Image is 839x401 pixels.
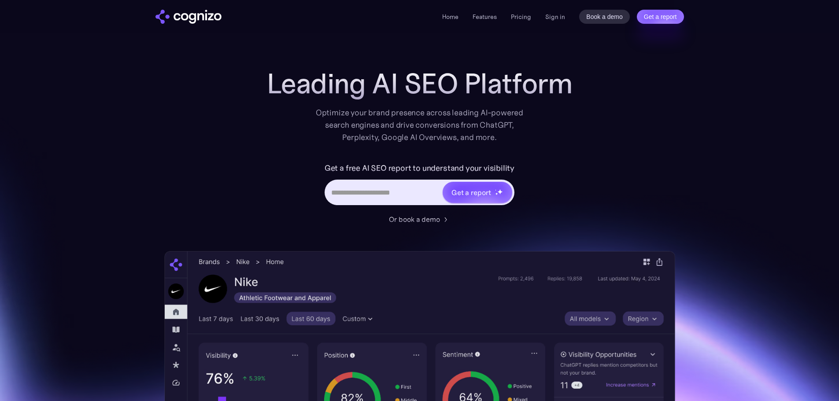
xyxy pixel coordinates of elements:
[495,192,498,195] img: star
[473,13,497,21] a: Features
[155,10,222,24] a: home
[325,161,514,175] label: Get a free AI SEO report to understand your visibility
[155,10,222,24] img: cognizo logo
[637,10,684,24] a: Get a report
[495,189,496,191] img: star
[545,11,565,22] a: Sign in
[389,214,451,224] a: Or book a demo
[511,13,531,21] a: Pricing
[579,10,630,24] a: Book a demo
[442,13,458,21] a: Home
[311,107,528,143] div: Optimize your brand presence across leading AI-powered search engines and drive conversions from ...
[497,189,503,195] img: star
[325,161,514,210] form: Hero URL Input Form
[451,187,491,198] div: Get a report
[442,181,513,204] a: Get a reportstarstarstar
[267,68,573,99] h1: Leading AI SEO Platform
[389,214,440,224] div: Or book a demo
